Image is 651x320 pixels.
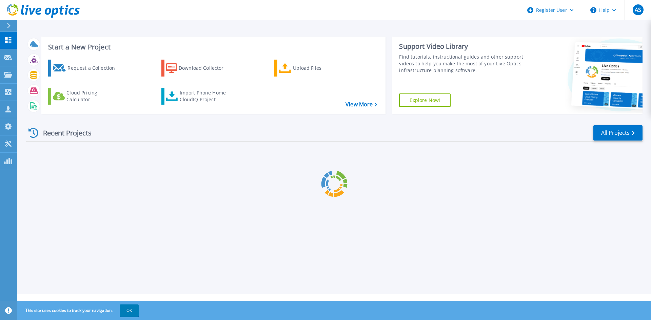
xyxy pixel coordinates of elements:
[48,88,124,105] a: Cloud Pricing Calculator
[399,93,451,107] a: Explore Now!
[67,61,122,75] div: Request a Collection
[26,125,101,141] div: Recent Projects
[274,60,350,77] a: Upload Files
[179,61,233,75] div: Download Collector
[48,43,377,51] h3: Start a New Project
[593,125,643,141] a: All Projects
[399,42,527,51] div: Support Video Library
[120,304,139,317] button: OK
[635,7,641,13] span: AS
[66,89,121,103] div: Cloud Pricing Calculator
[48,60,124,77] a: Request a Collection
[346,101,377,108] a: View More
[399,54,527,74] div: Find tutorials, instructional guides and other support videos to help you make the most of your L...
[161,60,237,77] a: Download Collector
[19,304,139,317] span: This site uses cookies to track your navigation.
[293,61,347,75] div: Upload Files
[180,89,233,103] div: Import Phone Home CloudIQ Project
